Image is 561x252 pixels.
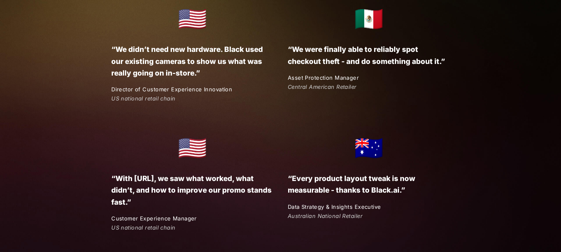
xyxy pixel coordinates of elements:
[288,44,450,67] p: “We were finally able to reliably spot checkout theft - and do something about it.”
[288,203,450,211] p: Data Strategy & Insights Executive
[288,129,450,167] h2: 🇦🇺
[288,173,450,196] p: “Every product layout tweak is now measurable - thanks to Black.ai.”
[111,129,273,167] h2: 🇺🇸
[111,214,273,223] p: Customer Experience Manager
[111,44,273,78] p: “We didn’t need new hardware. Black used our existing cameras to show us what was really going on...
[288,213,363,219] em: Australian National Retailer
[288,83,357,90] em: Central American Retailer
[111,95,175,102] em: US national retail chain
[111,224,175,231] em: US national retail chain
[288,73,450,82] p: Asset Protection Manager
[111,173,273,208] p: “With [URL], we saw what worked, what didn’t, and how to improve our promo stands fast.”
[111,85,273,94] p: Director of Customer Experience Innovation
